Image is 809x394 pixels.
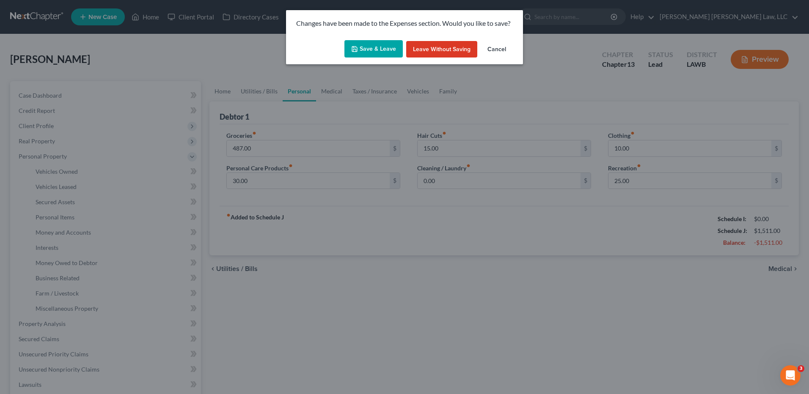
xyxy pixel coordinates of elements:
iframe: Intercom live chat [780,365,801,386]
button: Leave without Saving [406,41,477,58]
span: 3 [798,365,804,372]
button: Save & Leave [344,40,403,58]
button: Cancel [481,41,513,58]
p: Changes have been made to the Expenses section. Would you like to save? [296,19,513,28]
